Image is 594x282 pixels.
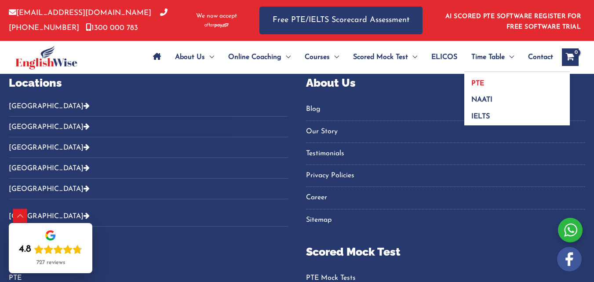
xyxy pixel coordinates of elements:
a: Career [306,190,586,205]
span: Menu Toggle [205,42,214,73]
span: Scored Mock Test [353,42,408,73]
a: CoursesMenu Toggle [298,42,346,73]
p: Courses [9,244,288,260]
a: [GEOGRAPHIC_DATA] [9,213,90,220]
a: Privacy Policies [306,168,586,183]
a: Free PTE/IELTS Scorecard Assessment [259,7,423,34]
button: [GEOGRAPHIC_DATA] [9,158,288,179]
a: Time TableMenu Toggle [464,42,521,73]
span: Menu Toggle [408,42,417,73]
span: Menu Toggle [281,42,291,73]
span: Contact [528,42,553,73]
img: white-facebook.png [557,247,582,271]
aside: Footer Widget 3 [306,75,586,238]
a: 1300 000 783 [86,24,138,32]
a: Scored Mock TestMenu Toggle [346,42,424,73]
a: IELTS [464,105,570,125]
a: PTE [464,72,570,89]
button: [GEOGRAPHIC_DATA] [9,206,288,227]
a: [EMAIL_ADDRESS][DOMAIN_NAME] [9,9,151,17]
p: About Us [306,75,586,92]
span: PTE [471,80,484,87]
aside: Header Widget 1 [440,6,585,35]
nav: Menu [306,102,586,227]
a: Blog [306,102,586,117]
span: IELTS [471,113,490,120]
button: [GEOGRAPHIC_DATA] [9,179,288,199]
span: About Us [175,42,205,73]
span: We now accept [196,12,237,21]
a: [PHONE_NUMBER] [9,9,168,31]
a: Sitemap [306,213,586,227]
div: 4.8 [19,243,31,256]
span: Menu Toggle [330,42,339,73]
span: ELICOS [431,42,457,73]
a: ELICOS [424,42,464,73]
img: Afterpay-Logo [204,23,229,28]
button: [GEOGRAPHIC_DATA] [9,117,288,137]
a: View Shopping Cart, empty [562,48,579,66]
a: NAATI [464,89,570,106]
a: [GEOGRAPHIC_DATA] [9,186,90,193]
span: Online Coaching [228,42,281,73]
div: 727 reviews [36,259,65,266]
span: Menu Toggle [505,42,514,73]
p: Locations [9,75,288,92]
span: Courses [305,42,330,73]
p: Scored Mock Test [306,244,586,260]
span: NAATI [471,96,492,103]
a: Testimonials [306,146,586,161]
span: Time Table [471,42,505,73]
a: Contact [521,42,553,73]
button: [GEOGRAPHIC_DATA] [9,137,288,158]
nav: Site Navigation: Main Menu [146,42,553,73]
a: Online CoachingMenu Toggle [221,42,298,73]
img: cropped-ew-logo [15,45,77,70]
div: Rating: 4.8 out of 5 [19,243,82,256]
button: [GEOGRAPHIC_DATA] [9,102,288,117]
a: Our Story [306,125,586,139]
aside: Footer Widget 2 [9,75,288,234]
a: About UsMenu Toggle [168,42,221,73]
a: AI SCORED PTE SOFTWARE REGISTER FOR FREE SOFTWARE TRIAL [445,13,581,30]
